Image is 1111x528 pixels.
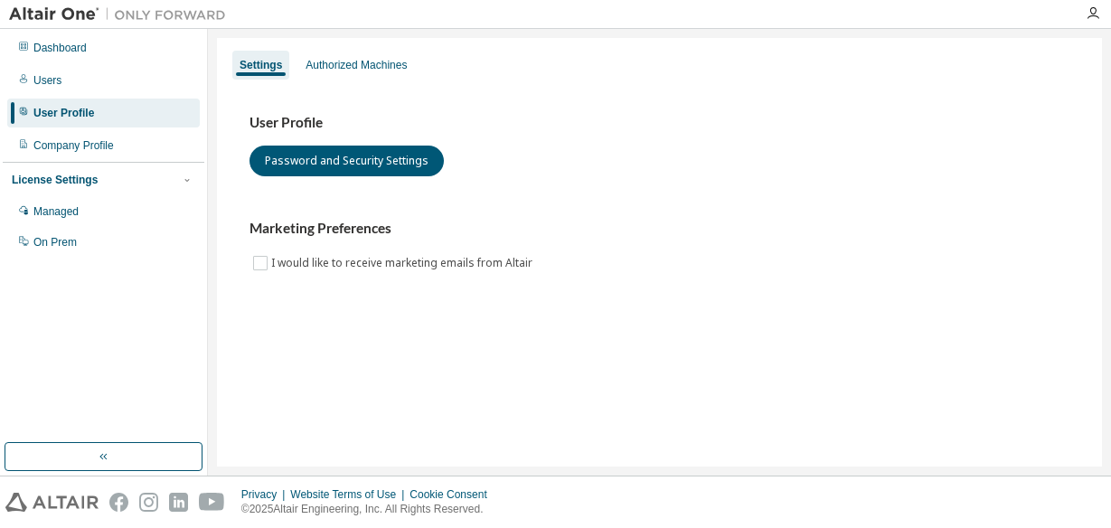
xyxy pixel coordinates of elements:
div: Website Terms of Use [290,487,410,502]
div: Settings [240,58,282,72]
div: Authorized Machines [306,58,407,72]
p: © 2025 Altair Engineering, Inc. All Rights Reserved. [241,502,498,517]
img: altair_logo.svg [5,493,99,512]
div: User Profile [33,106,94,120]
img: facebook.svg [109,493,128,512]
div: Company Profile [33,138,114,153]
div: Dashboard [33,41,87,55]
label: I would like to receive marketing emails from Altair [271,252,536,274]
div: Privacy [241,487,290,502]
div: License Settings [12,173,98,187]
img: linkedin.svg [169,493,188,512]
h3: User Profile [250,114,1069,132]
img: instagram.svg [139,493,158,512]
div: Managed [33,204,79,219]
div: Users [33,73,61,88]
img: youtube.svg [199,493,225,512]
div: Cookie Consent [410,487,497,502]
div: On Prem [33,235,77,250]
button: Password and Security Settings [250,146,444,176]
h3: Marketing Preferences [250,220,1069,238]
img: Altair One [9,5,235,24]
